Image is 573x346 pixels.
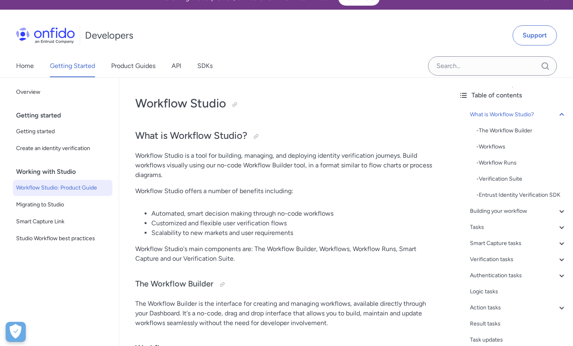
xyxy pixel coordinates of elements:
a: What is Workflow Studio? [470,110,567,119]
a: Building your workflow [470,206,567,216]
a: Product Guides [111,55,155,77]
span: Overview [16,87,109,97]
a: Create an identity verification [13,140,112,157]
a: Smart Capture Link [13,214,112,230]
a: Migrating to Studio [13,197,112,213]
p: The Workflow Builder is the interface for creating and managing workflows, available directly thr... [135,299,436,328]
h2: What is Workflow Studio? [135,129,436,143]
a: Task updates [470,335,567,345]
span: Create an identity verification [16,144,109,153]
div: Working with Studio [16,164,116,180]
span: Workflow Studio: Product Guide [16,183,109,193]
div: Cookie Preferences [6,322,26,342]
img: Onfido Logo [16,27,75,43]
a: Studio Workflow best practices [13,231,112,247]
a: -Verification Suite [476,174,567,184]
p: Workflow Studio's main components are: The Workflow Builder, Workflows, Workflow Runs, Smart Capt... [135,244,436,264]
a: Home [16,55,34,77]
a: Getting Started [50,55,95,77]
div: - The Workflow Builder [476,126,567,136]
span: Migrating to Studio [16,200,109,210]
div: - Entrust Identity Verification SDK [476,190,567,200]
a: Getting started [13,124,112,140]
a: -Workflows [476,142,567,152]
a: SDKs [197,55,213,77]
a: -Entrust Identity Verification SDK [476,190,567,200]
li: Customized and flexible user verification flows [151,218,436,228]
div: Table of contents [459,91,567,100]
a: -The Workflow Builder [476,126,567,136]
div: Getting started [16,107,116,124]
span: Smart Capture Link [16,217,109,227]
a: -Workflow Runs [476,158,567,168]
p: Workflow Studio offers a number of benefits including: [135,186,436,196]
a: Tasks [470,222,567,232]
a: Action tasks [470,303,567,313]
div: - Verification Suite [476,174,567,184]
a: Verification tasks [470,255,567,264]
a: Workflow Studio: Product Guide [13,180,112,196]
a: Authentication tasks [470,271,567,280]
li: Automated, smart decision making through no-code workflows [151,209,436,218]
a: Logic tasks [470,287,567,297]
a: Support [513,25,557,45]
span: Studio Workflow best practices [16,234,109,243]
li: Scalability to new markets and user requirements [151,228,436,238]
h1: Workflow Studio [135,95,436,111]
a: Overview [13,84,112,100]
p: Workflow Studio is a tool for building, managing, and deploying identity verification journeys. B... [135,151,436,180]
h1: Developers [85,29,133,42]
span: Getting started [16,127,109,136]
a: Smart Capture tasks [470,239,567,248]
button: Open Preferences [6,322,26,342]
div: - Workflows [476,142,567,152]
div: - Workflow Runs [476,158,567,168]
h3: The Workflow Builder [135,278,436,291]
input: Onfido search input field [428,56,557,76]
a: Result tasks [470,319,567,329]
a: API [172,55,181,77]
